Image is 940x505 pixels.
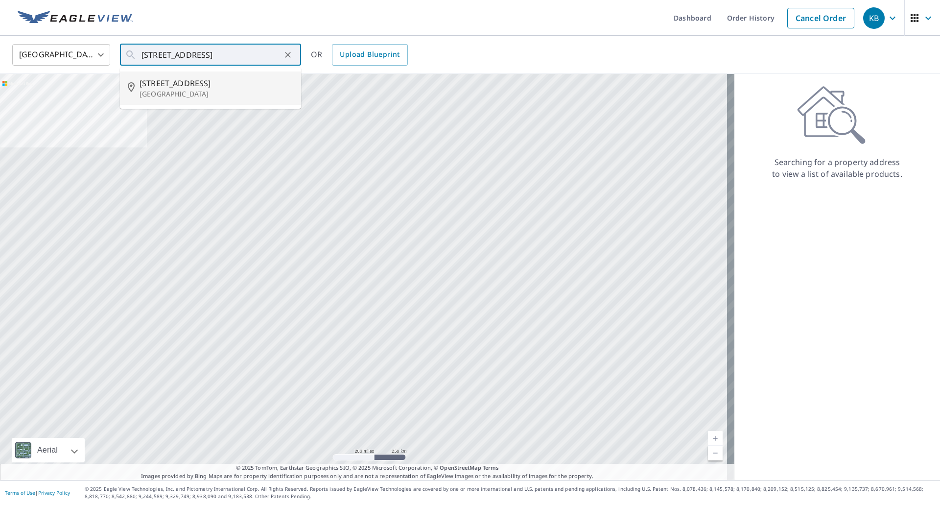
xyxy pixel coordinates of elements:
[38,489,70,496] a: Privacy Policy
[18,11,133,25] img: EV Logo
[5,489,35,496] a: Terms of Use
[140,89,293,99] p: [GEOGRAPHIC_DATA]
[787,8,854,28] a: Cancel Order
[340,48,399,61] span: Upload Blueprint
[772,156,903,180] p: Searching for a property address to view a list of available products.
[708,446,723,460] a: Current Level 5, Zoom Out
[311,44,408,66] div: OR
[85,485,935,500] p: © 2025 Eagle View Technologies, Inc. and Pictometry International Corp. All Rights Reserved. Repo...
[140,77,293,89] span: [STREET_ADDRESS]
[34,438,61,462] div: Aerial
[863,7,885,29] div: KB
[236,464,499,472] span: © 2025 TomTom, Earthstar Geographics SIO, © 2025 Microsoft Corporation, ©
[12,41,110,69] div: [GEOGRAPHIC_DATA]
[12,438,85,462] div: Aerial
[141,41,281,69] input: Search by address or latitude-longitude
[5,490,70,496] p: |
[483,464,499,471] a: Terms
[281,48,295,62] button: Clear
[708,431,723,446] a: Current Level 5, Zoom In
[440,464,481,471] a: OpenStreetMap
[332,44,407,66] a: Upload Blueprint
